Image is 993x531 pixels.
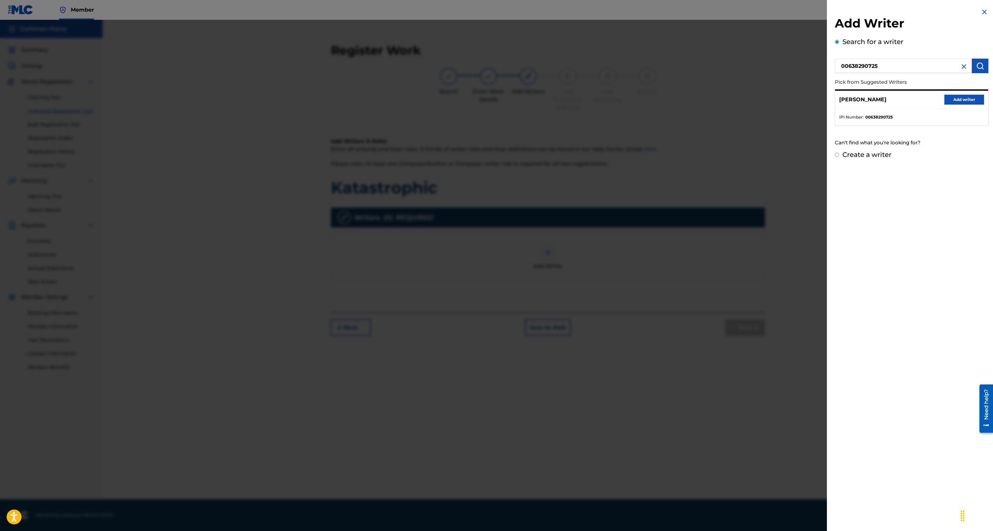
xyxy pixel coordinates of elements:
img: close [960,63,968,71]
p: [PERSON_NAME] [839,96,886,104]
label: Search for a writer [842,38,903,46]
iframe: Resource Center [974,382,993,435]
img: MLC Logo [8,5,33,15]
span: Member [71,6,94,14]
div: Can't find what you're looking for? [835,136,988,150]
span: IPI Number : [839,114,864,120]
label: Create a writer [842,151,891,159]
iframe: Chat Widget [960,499,993,531]
h2: Add Writer [835,16,988,33]
strong: 00638290725 [865,114,893,120]
button: Add writer [944,95,984,105]
img: Top Rightsholder [59,6,67,14]
img: Search Works [976,62,984,70]
input: Search writer's name or IPI Number [835,59,972,73]
div: Drag [957,506,968,526]
p: Pick from Suggested Writers [835,75,951,89]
